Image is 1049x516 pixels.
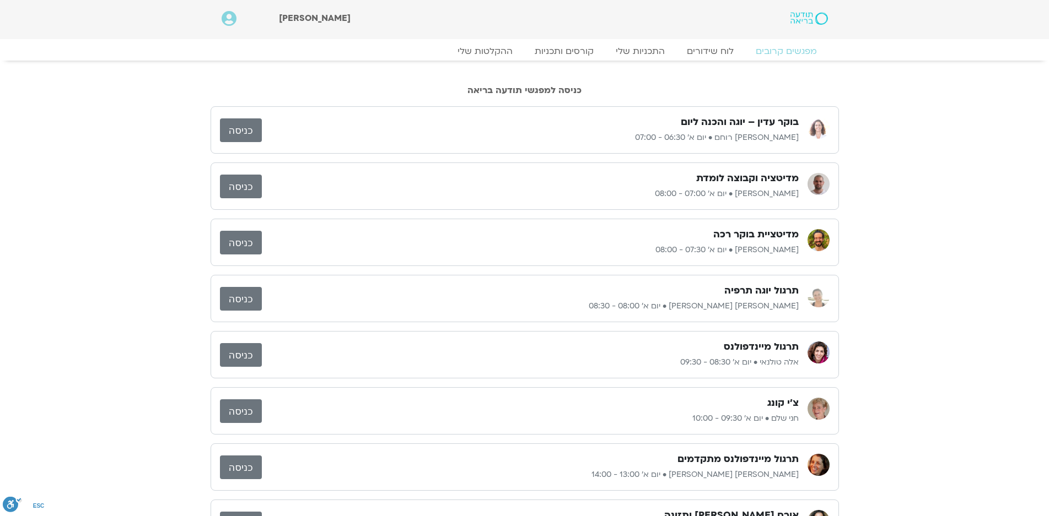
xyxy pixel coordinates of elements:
[220,175,262,198] a: כניסה
[808,117,830,139] img: אורנה סמלסון רוחם
[681,116,799,129] h3: בוקר עדין – יוגה והכנה ליום
[713,228,799,241] h3: מדיטציית בוקר רכה
[808,341,830,363] img: אלה טולנאי
[676,46,745,57] a: לוח שידורים
[724,340,799,354] h3: תרגול מיינדפולנס
[724,284,799,297] h3: תרגול יוגה תרפיה
[220,118,262,142] a: כניסה
[524,46,605,57] a: קורסים ותכניות
[222,46,828,57] nav: Menu
[220,399,262,423] a: כניסה
[262,300,799,313] p: [PERSON_NAME] [PERSON_NAME] • יום א׳ 08:00 - 08:30
[808,285,830,307] img: סיגל כהן
[808,398,830,420] img: חני שלם
[262,468,799,481] p: [PERSON_NAME] [PERSON_NAME] • יום א׳ 13:00 - 14:00
[262,131,799,144] p: [PERSON_NAME] רוחם • יום א׳ 06:30 - 07:00
[767,396,799,410] h3: צ'י קונג
[220,343,262,367] a: כניסה
[220,455,262,479] a: כניסה
[808,454,830,476] img: סיגל בירן אבוחצירה
[677,453,799,466] h3: תרגול מיינדפולנס מתקדמים
[447,46,524,57] a: ההקלטות שלי
[211,85,839,95] h2: כניסה למפגשי תודעה בריאה
[605,46,676,57] a: התכניות שלי
[220,231,262,254] a: כניסה
[279,12,351,24] span: [PERSON_NAME]
[220,287,262,311] a: כניסה
[696,172,799,185] h3: מדיטציה וקבוצה לומדת
[808,173,830,195] img: דקל קנטי
[262,243,799,257] p: [PERSON_NAME] • יום א׳ 07:30 - 08:00
[262,187,799,200] p: [PERSON_NAME] • יום א׳ 07:00 - 08:00
[262,356,799,369] p: אלה טולנאי • יום א׳ 08:30 - 09:30
[262,412,799,425] p: חני שלם • יום א׳ 09:30 - 10:00
[808,229,830,251] img: שגב הורוביץ
[745,46,828,57] a: מפגשים קרובים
